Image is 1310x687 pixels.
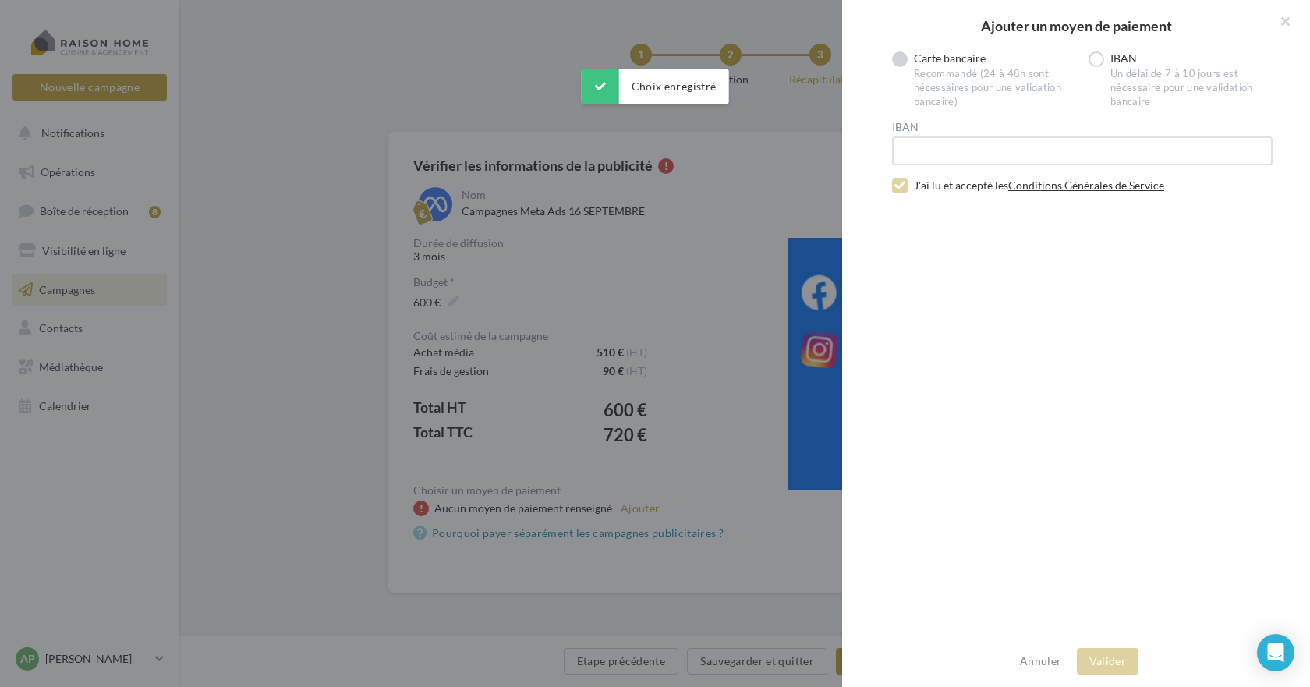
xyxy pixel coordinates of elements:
[906,144,1259,158] iframe: Cadre sécurisé pour la saisie de l'IBAN
[582,69,729,104] div: Choix enregistré
[1089,51,1273,109] label: IBAN
[1014,652,1067,671] button: Annuler
[892,51,1076,109] label: Carte bancaire
[1257,634,1294,671] div: Open Intercom Messenger
[1077,648,1138,675] button: Valider
[867,19,1285,33] h2: Ajouter un moyen de paiement
[914,178,1273,193] div: J'ai lu et accepté les
[1008,179,1164,192] a: Conditions Générales de Service
[892,122,1273,133] label: IBAN
[1110,67,1273,109] div: Un délai de 7 à 10 jours est nécessaire pour une validation bancaire
[914,67,1076,109] div: Recommandé (24 à 48h sont nécessaires pour une validation bancaire)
